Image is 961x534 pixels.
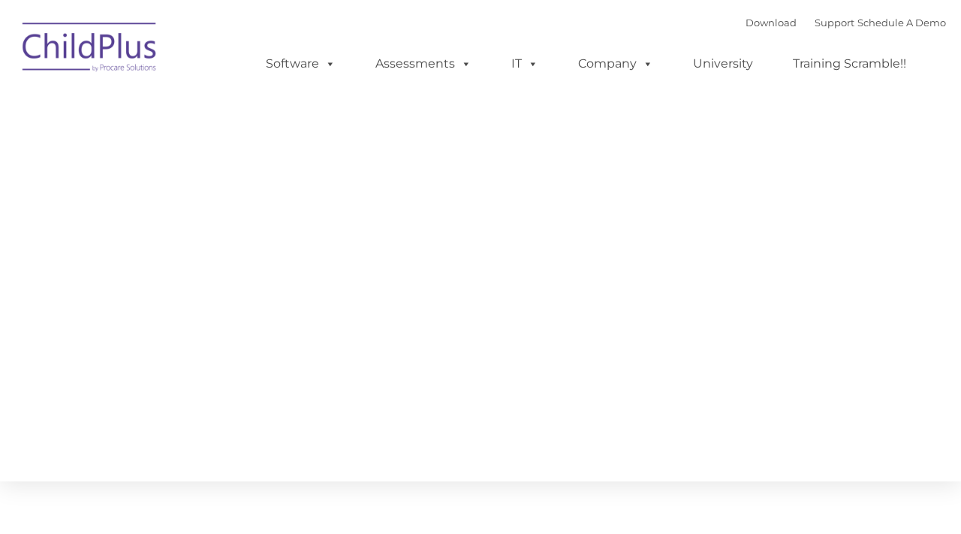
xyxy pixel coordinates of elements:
a: Training Scramble!! [778,49,921,79]
a: Support [815,17,854,29]
a: Company [563,49,668,79]
a: Assessments [360,49,487,79]
a: University [678,49,768,79]
a: IT [496,49,553,79]
font: | [746,17,946,29]
img: ChildPlus by Procare Solutions [15,12,165,87]
a: Schedule A Demo [857,17,946,29]
a: Software [251,49,351,79]
a: Download [746,17,797,29]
